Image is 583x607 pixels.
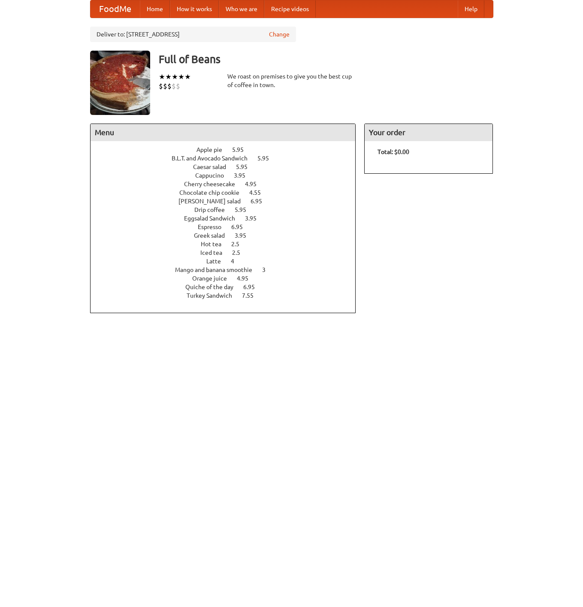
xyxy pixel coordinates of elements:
span: 7.55 [242,292,262,299]
a: Caesar salad 5.95 [193,163,263,170]
span: 3.95 [245,215,265,222]
li: ★ [178,72,184,82]
a: Change [269,30,290,39]
h4: Your order [365,124,492,141]
li: $ [172,82,176,91]
span: 2.5 [231,241,248,248]
span: Caesar salad [193,163,235,170]
a: Home [140,0,170,18]
span: Cherry cheesecake [184,181,244,187]
span: 5.95 [235,206,255,213]
a: Cappucino 3.95 [195,172,261,179]
span: Chocolate chip cookie [179,189,248,196]
span: Apple pie [196,146,231,153]
a: [PERSON_NAME] salad 6.95 [178,198,278,205]
img: angular.jpg [90,51,150,115]
span: B.L.T. and Avocado Sandwich [172,155,256,162]
li: $ [176,82,180,91]
li: $ [159,82,163,91]
a: Quiche of the day 6.95 [185,284,271,290]
a: Orange juice 4.95 [192,275,264,282]
a: Iced tea 2.5 [200,249,256,256]
span: 4.95 [245,181,265,187]
a: Drip coffee 5.95 [194,206,262,213]
span: 6.95 [251,198,271,205]
span: 5.95 [232,146,252,153]
span: 4.55 [249,189,269,196]
span: Iced tea [200,249,231,256]
span: 5.95 [236,163,256,170]
a: Who we are [219,0,264,18]
a: Apple pie 5.95 [196,146,260,153]
a: FoodMe [91,0,140,18]
span: Hot tea [201,241,230,248]
span: 4 [231,258,243,265]
div: We roast on premises to give you the best cup of coffee in town. [227,72,356,89]
span: 2.5 [232,249,249,256]
span: 3.95 [235,232,255,239]
a: B.L.T. and Avocado Sandwich 5.95 [172,155,285,162]
a: Help [458,0,484,18]
a: Turkey Sandwich 7.55 [187,292,269,299]
li: ★ [165,72,172,82]
li: $ [163,82,167,91]
a: Greek salad 3.95 [194,232,262,239]
span: Cappucino [195,172,233,179]
a: Cherry cheesecake 4.95 [184,181,272,187]
span: Eggsalad Sandwich [184,215,244,222]
span: 6.95 [231,223,251,230]
b: Total: $0.00 [378,148,409,155]
span: 6.95 [243,284,263,290]
span: 3 [262,266,274,273]
a: Eggsalad Sandwich 3.95 [184,215,272,222]
a: Latte 4 [206,258,250,265]
h4: Menu [91,124,356,141]
a: Chocolate chip cookie 4.55 [179,189,277,196]
div: Deliver to: [STREET_ADDRESS] [90,27,296,42]
span: Latte [206,258,230,265]
a: How it works [170,0,219,18]
span: 3.95 [234,172,254,179]
span: Drip coffee [194,206,233,213]
span: Mango and banana smoothie [175,266,261,273]
span: Quiche of the day [185,284,242,290]
a: Mango and banana smoothie 3 [175,266,281,273]
span: Orange juice [192,275,236,282]
h3: Full of Beans [159,51,493,68]
a: Recipe videos [264,0,316,18]
span: Espresso [198,223,230,230]
li: ★ [159,72,165,82]
span: Turkey Sandwich [187,292,241,299]
span: 5.95 [257,155,278,162]
li: $ [167,82,172,91]
a: Hot tea 2.5 [201,241,255,248]
span: [PERSON_NAME] salad [178,198,249,205]
li: ★ [172,72,178,82]
span: 4.95 [237,275,257,282]
a: Espresso 6.95 [198,223,259,230]
span: Greek salad [194,232,233,239]
li: ★ [184,72,191,82]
